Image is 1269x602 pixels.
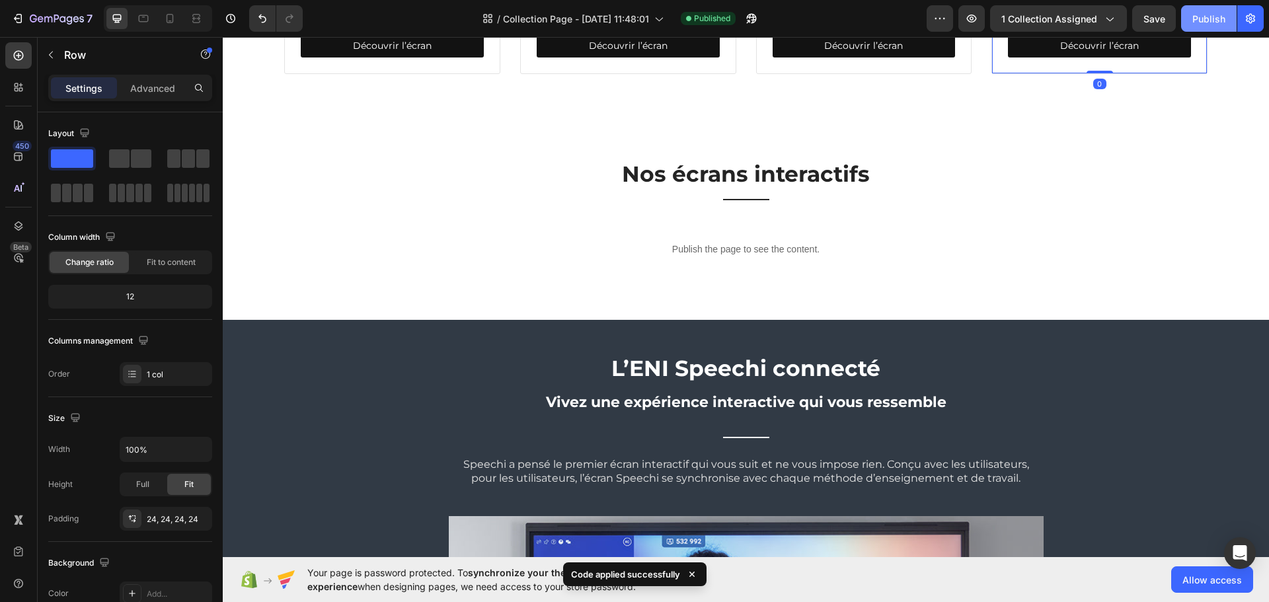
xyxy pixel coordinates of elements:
iframe: Design area [223,37,1269,557]
div: Publish [1192,12,1225,26]
button: Save [1132,5,1176,32]
span: Your page is password protected. To when designing pages, we need access to your store password. [307,566,730,593]
span: L’ENI Speechi connecté [389,318,658,344]
div: Undo/Redo [249,5,303,32]
span: 1 collection assigned [1001,12,1097,26]
button: Allow access [1171,566,1253,593]
p: Découvrir l’écran [601,1,680,17]
div: 12 [51,287,210,306]
div: Height [48,478,73,490]
span: / [497,12,500,26]
div: Color [48,587,69,599]
span: Speechi a pensé le premier écran interactif qui vous suit et ne vous impose rien. Conçu avec les ... [241,421,806,447]
p: Advanced [130,81,175,95]
div: Layout [48,125,93,143]
p: Découvrir l’écran [837,1,916,17]
p: Publish the page to see the content. [10,206,1036,219]
span: Full [136,478,149,490]
span: Save [1143,13,1165,24]
div: Beta [10,242,32,252]
div: Size [48,410,83,428]
input: Auto [120,437,211,461]
span: synchronize your theme style & enhance your experience [307,567,678,592]
p: 7 [87,11,93,26]
div: 450 [13,141,32,151]
span: Published [694,13,730,24]
div: Width [48,443,70,455]
div: Add... [147,588,209,600]
span: Change ratio [65,256,114,268]
h2: Nos écrans interactifs [365,123,682,151]
p: Découvrir l’écran [366,1,445,17]
div: 0 [870,42,884,52]
p: Code applied successfully [571,568,680,581]
span: Fit to content [147,256,196,268]
button: 7 [5,5,98,32]
p: Row [64,47,176,63]
div: Columns management [48,332,151,350]
div: Background [48,554,112,572]
div: 24, 24, 24, 24 [147,513,209,525]
span: Collection Page - [DATE] 11:48:01 [503,12,649,26]
span: Allow access [1182,573,1242,587]
div: 1 col [147,369,209,381]
div: Open Intercom Messenger [1224,537,1256,569]
p: Settings [65,81,102,95]
div: Order [48,368,70,380]
button: Publish [1181,5,1237,32]
button: 1 collection assigned [990,5,1127,32]
span: Fit [184,478,194,490]
p: Découvrir l’écran [130,1,209,17]
div: Padding [48,513,79,525]
div: Column width [48,229,118,246]
strong: Vivez une expérience interactive qui vous ressemble [323,356,724,374]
